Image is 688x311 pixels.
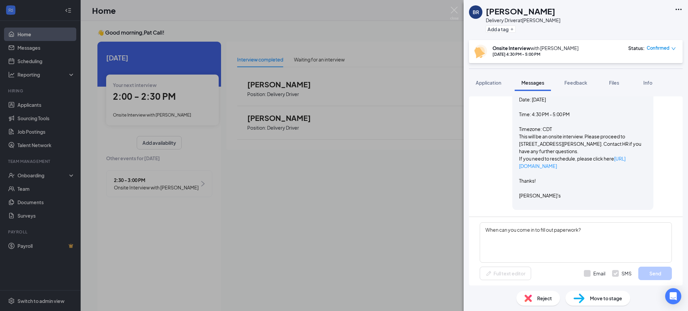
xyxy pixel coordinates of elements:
span: Confirmed [647,45,670,51]
div: [DATE] 4:30 PM - 5:00 PM [492,51,578,57]
svg: Ellipses [675,5,683,13]
span: Messages [521,80,544,86]
div: Delivery Driver at [PERSON_NAME] [486,17,560,24]
span: Feedback [564,80,587,86]
p: This will be an onsite interview. Please proceed to [STREET_ADDRESS][PERSON_NAME]. Contact HR if ... [519,133,647,155]
span: Move to stage [590,295,622,302]
p: If you need to reschedule, please click here [519,155,647,170]
div: BR [473,9,479,15]
div: with [PERSON_NAME] [492,45,578,51]
div: Open Intercom Messenger [665,288,681,304]
span: Time: 4:30 PM - 5:00 PM Timezone: CDT [519,66,647,207]
h1: [PERSON_NAME] [486,5,555,17]
span: Info [643,80,652,86]
button: PlusAdd a tag [486,26,516,33]
textarea: When can you come in to fill out paperwork? [480,222,672,263]
b: Onsite Interview [492,45,530,51]
button: Send [638,267,672,280]
svg: Plus [510,27,514,31]
span: Application [476,80,501,86]
button: Full text editorPen [480,267,531,280]
p: [PERSON_NAME]'s [519,192,647,199]
span: down [671,46,676,51]
p: Thanks! [519,177,647,184]
svg: Pen [485,270,492,277]
span: Reject [537,295,552,302]
div: Status : [628,45,645,51]
span: Files [609,80,619,86]
p: Date: [DATE] [519,96,647,103]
